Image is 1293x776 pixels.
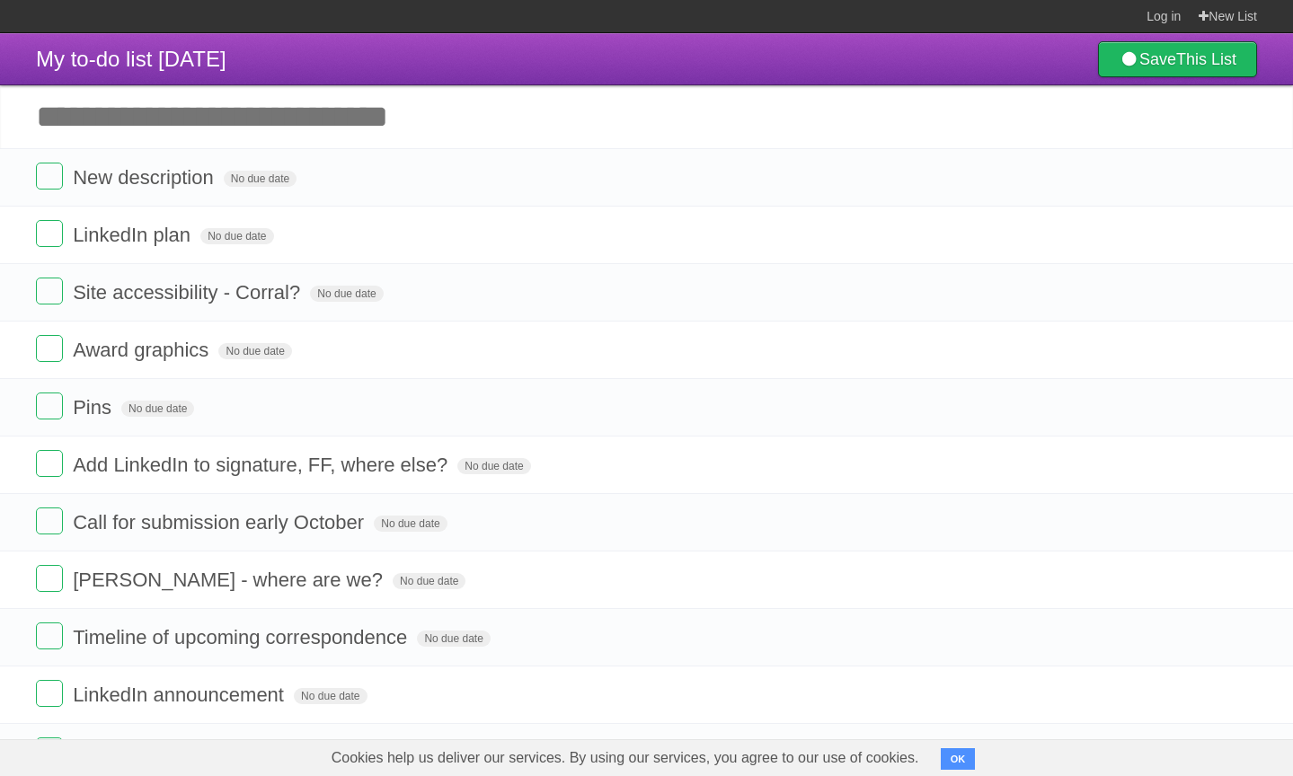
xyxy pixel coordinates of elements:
[73,166,218,189] span: New description
[218,343,291,359] span: No due date
[73,569,387,591] span: [PERSON_NAME] - where are we?
[36,220,63,247] label: Done
[73,281,305,304] span: Site accessibility - Corral?
[393,573,465,589] span: No due date
[36,622,63,649] label: Done
[314,740,937,776] span: Cookies help us deliver our services. By using our services, you agree to our use of cookies.
[36,278,63,304] label: Done
[1098,41,1257,77] a: SaveThis List
[36,680,63,707] label: Done
[36,565,63,592] label: Done
[294,688,367,704] span: No due date
[121,401,194,417] span: No due date
[200,228,273,244] span: No due date
[73,454,452,476] span: Add LinkedIn to signature, FF, where else?
[36,47,226,71] span: My to-do list [DATE]
[73,626,412,648] span: Timeline of upcoming correspondence
[1176,50,1236,68] b: This List
[374,516,447,532] span: No due date
[310,286,383,302] span: No due date
[36,163,63,190] label: Done
[36,507,63,534] label: Done
[73,511,368,533] span: Call for submission early October
[73,396,116,419] span: Pins
[36,450,63,477] label: Done
[36,737,63,764] label: Done
[73,339,213,361] span: Award graphics
[36,335,63,362] label: Done
[73,683,288,706] span: LinkedIn announcement
[36,392,63,419] label: Done
[457,458,530,474] span: No due date
[417,630,490,647] span: No due date
[941,748,976,770] button: OK
[224,171,297,187] span: No due date
[73,224,195,246] span: LinkedIn plan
